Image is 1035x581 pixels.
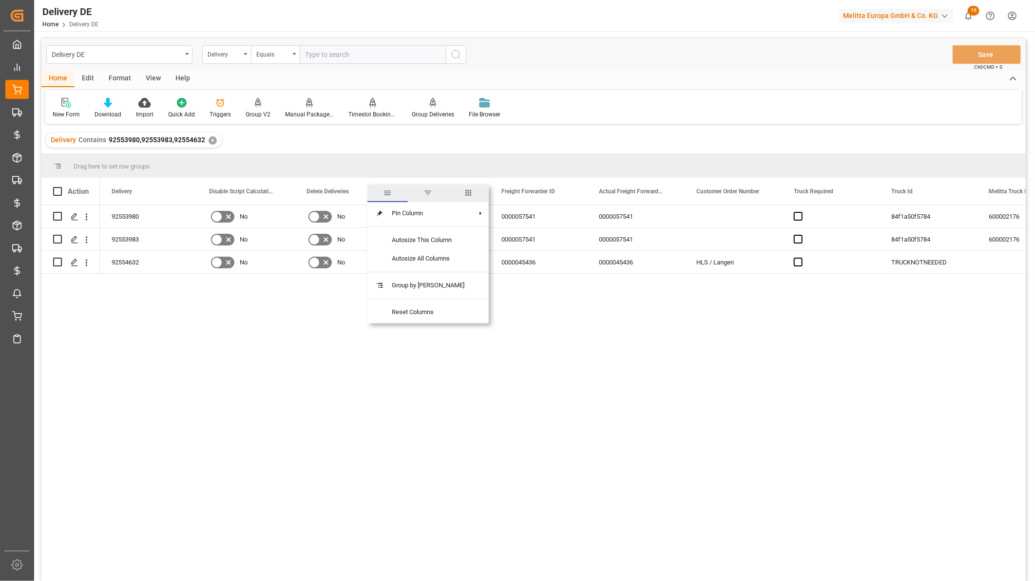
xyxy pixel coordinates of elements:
span: Customer Order Number [696,188,759,195]
span: Delivery [51,136,76,144]
button: show 16 new notifications [958,5,979,27]
div: Group V2 [246,110,270,119]
button: Save [953,45,1021,64]
div: Delivery DE [52,48,182,60]
span: Freight Forwarder ID [501,188,555,195]
div: Equals [256,48,289,59]
div: 92553983 [100,228,197,250]
span: Truck Id [891,188,913,195]
span: Reset Columns [384,303,472,321]
span: Contains [78,136,106,144]
span: No [240,251,248,274]
span: No [240,228,248,251]
input: Type to search [300,45,446,64]
span: Truck Required [794,188,833,195]
span: No [337,228,345,251]
div: 0000057541 [490,228,587,250]
div: 92554632 [100,251,197,273]
div: Home [41,71,75,87]
span: Actual Freight Forwarder ID [599,188,664,195]
button: open menu [46,45,192,64]
div: View [138,71,168,87]
span: Delivery [112,188,132,195]
button: search button [446,45,466,64]
div: HLS / Langen [685,251,782,273]
span: Drag here to set row groups [74,163,150,170]
span: Autosize All Columns [384,249,472,268]
div: Action [68,187,89,196]
div: 0000045436 [587,251,685,273]
span: Disable Script Calculations [209,188,274,195]
span: Pin Column [384,204,472,223]
div: Download [95,110,121,119]
span: Autosize This Column [384,231,472,249]
div: 92553980 [100,205,197,227]
span: No [337,251,345,274]
div: 84f1a50f5784 [880,228,977,250]
a: Home [42,21,58,28]
div: Timeslot Booking Report [348,110,397,119]
div: Melitta Europa GmbH & Co. KG [839,9,954,23]
div: 0000057541 [490,205,587,227]
span: Group by [PERSON_NAME] [384,276,472,295]
span: 92553980,92553983,92554632 [109,136,205,144]
div: Press SPACE to select this row. [41,228,100,251]
div: Edit [75,71,101,87]
div: 0000045436 [490,251,587,273]
div: Help [168,71,197,87]
span: columns [448,185,489,202]
div: Press SPACE to select this row. [41,205,100,228]
button: Melitta Europa GmbH & Co. KG [839,6,958,25]
div: Group Deliveries [412,110,454,119]
button: open menu [251,45,300,64]
div: Triggers [210,110,231,119]
div: 0000057541 [587,228,685,250]
div: File Browser [469,110,500,119]
div: Delivery [208,48,241,59]
span: Melitta Truck ID [989,188,1030,195]
div: Import [136,110,153,119]
div: Delivery DE [42,4,98,19]
div: New Form [53,110,80,119]
span: general [367,185,408,202]
div: 84f1a50f5784 [880,205,977,227]
span: Ctrl/CMD + S [974,63,1002,71]
span: Delete Deliveries [307,188,349,195]
div: Format [101,71,138,87]
button: open menu [202,45,251,64]
div: Manual Package TypeDetermination [285,110,334,119]
div: Quick Add [168,110,195,119]
div: ✕ [209,136,217,145]
div: Press SPACE to select this row. [41,251,100,274]
div: 0000057541 [587,205,685,227]
button: Help Center [979,5,1001,27]
span: No [337,206,345,228]
span: filter [408,185,448,202]
span: No [240,206,248,228]
div: TRUCKNOTNEEDED [880,251,977,273]
span: 16 [968,6,979,16]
